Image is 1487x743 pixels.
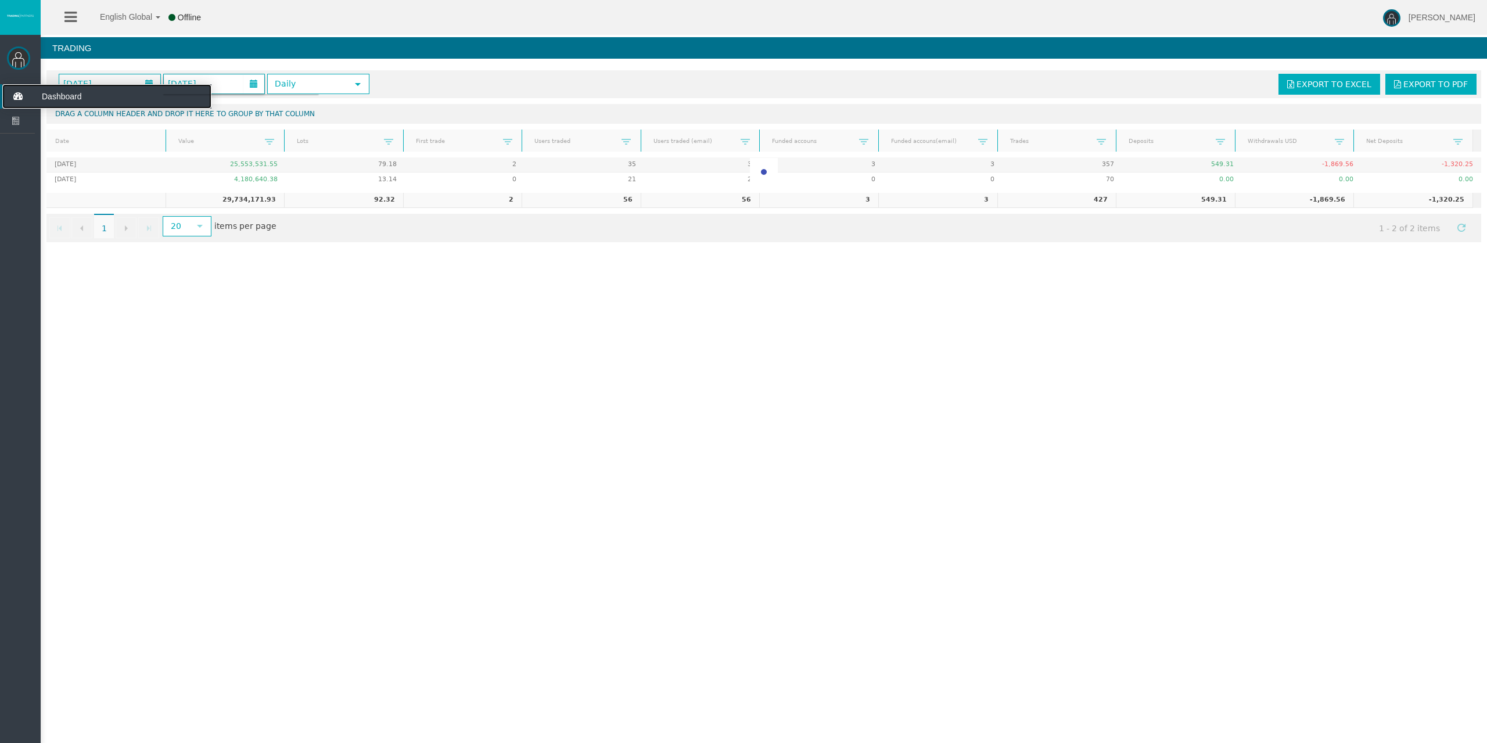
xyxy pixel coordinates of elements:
[60,76,95,92] span: [DATE]
[765,133,859,149] a: Funded accouns
[85,12,152,21] span: English Global
[1003,133,1097,149] a: Trades
[1359,133,1453,149] a: Net Deposits
[178,13,201,22] span: Offline
[41,37,1487,59] h4: Trading
[48,134,164,149] a: Date
[144,224,153,233] span: Go to the last page
[1240,133,1334,149] a: Withdrawals USD
[290,133,384,149] a: Lots
[1457,223,1466,232] span: Refresh
[1353,193,1472,208] td: -1,320.25
[646,133,740,149] a: Users traded (email)
[408,133,502,149] a: First trade
[49,217,70,238] a: Go to the first page
[1116,193,1235,208] td: 549.31
[164,76,199,92] span: [DATE]
[1385,74,1477,95] a: Export to PDF
[46,104,1481,124] div: Drag a column header and drop it here to group by that column
[522,193,641,208] td: 56
[1122,133,1216,149] a: Deposits
[878,193,997,208] td: 3
[353,80,362,89] span: select
[6,13,35,18] img: logo.svg
[33,84,147,109] span: Dashboard
[1369,217,1451,239] span: 1 - 2 of 2 items
[759,193,878,208] td: 3
[1296,80,1371,89] span: Export to Excel
[1452,217,1471,237] a: Refresh
[55,224,64,233] span: Go to the first page
[284,193,403,208] td: 92.32
[2,84,211,109] a: Dashboard
[160,217,276,236] span: items per page
[641,193,760,208] td: 56
[1403,80,1468,89] span: Export to PDF
[1235,193,1354,208] td: -1,869.56
[94,214,114,238] span: 1
[1409,13,1475,22] span: [PERSON_NAME]
[1383,9,1400,27] img: user-image
[116,217,137,238] a: Go to the next page
[997,193,1116,208] td: 427
[77,224,87,233] span: Go to the previous page
[883,133,978,149] a: Funded accouns(email)
[527,133,622,149] a: Users traded
[138,217,159,238] a: Go to the last page
[403,193,522,208] td: 2
[121,224,131,233] span: Go to the next page
[268,75,347,93] span: Daily
[1278,74,1380,95] a: Export to Excel
[71,217,92,238] a: Go to the previous page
